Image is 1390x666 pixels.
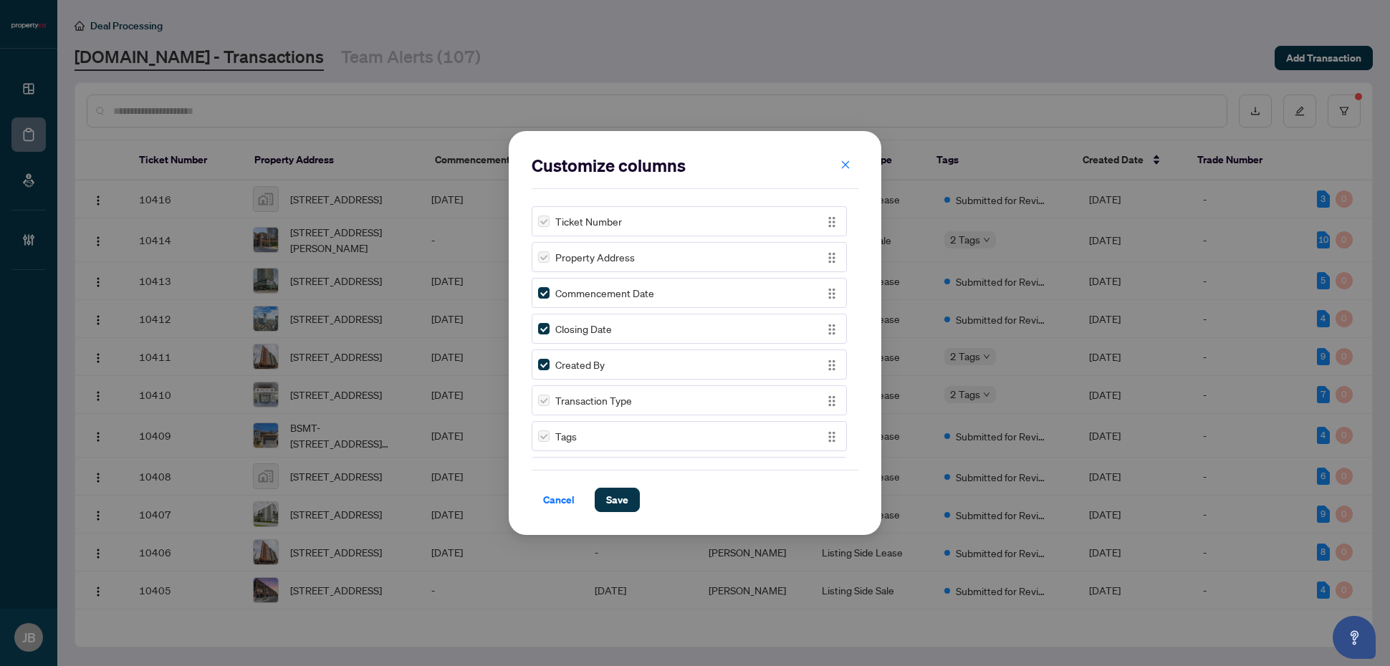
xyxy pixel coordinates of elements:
span: Closing Date [555,321,612,337]
span: Tags [555,428,577,444]
span: Commencement Date [555,285,654,301]
div: Commencement DateDrag Icon [532,278,847,308]
img: Drag Icon [824,393,840,409]
div: TagsDrag Icon [532,421,847,451]
div: Closing DateDrag Icon [532,314,847,344]
div: Property AddressDrag Icon [532,242,847,272]
img: Drag Icon [824,250,840,266]
img: Drag Icon [824,322,840,337]
button: Cancel [532,488,586,512]
button: Drag Icon [823,213,840,230]
span: Ticket Number [555,213,622,229]
button: Save [595,488,640,512]
img: Drag Icon [824,286,840,301]
span: Save [606,488,628,511]
img: Drag Icon [824,214,840,230]
h2: Customize columns [532,154,858,177]
button: Drag Icon [823,284,840,301]
span: Created By [555,357,605,372]
div: Ticket NumberDrag Icon [532,206,847,236]
span: Transaction Type [555,392,632,408]
div: Transaction TypeDrag Icon [532,385,847,415]
img: Drag Icon [824,357,840,373]
button: Drag Icon [823,392,840,409]
button: Open asap [1333,616,1376,659]
span: close [840,160,850,170]
button: Drag Icon [823,320,840,337]
div: Created DateDrag Icon [532,457,847,487]
div: Created ByDrag Icon [532,349,847,380]
button: Drag Icon [823,248,840,266]
img: Drag Icon [824,429,840,445]
span: Cancel [543,488,575,511]
button: Drag Icon [823,356,840,373]
button: Drag Icon [823,428,840,445]
span: Property Address [555,249,635,265]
